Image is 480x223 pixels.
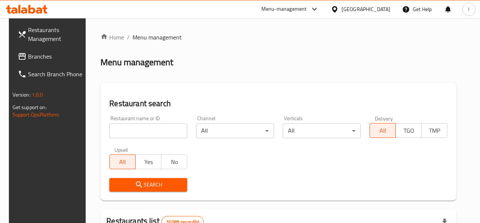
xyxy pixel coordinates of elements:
[127,33,130,42] li: /
[28,52,83,61] span: Branches
[425,125,445,136] span: TMP
[109,178,187,192] button: Search
[468,5,469,13] span: l
[100,56,173,68] h2: Menu management
[12,48,89,65] a: Branches
[12,65,89,83] a: Search Branch Phone
[161,154,187,169] button: No
[115,180,181,189] span: Search
[12,21,89,48] a: Restaurants Management
[109,98,448,109] h2: Restaurant search
[100,33,124,42] a: Home
[342,5,390,13] div: [GEOGRAPHIC_DATA]
[370,123,396,138] button: All
[109,123,187,138] input: Search for restaurant name or ID..
[421,123,448,138] button: TMP
[395,123,422,138] button: TGO
[138,157,158,167] span: Yes
[399,125,419,136] span: TGO
[133,33,182,42] span: Menu management
[261,5,307,14] div: Menu-management
[196,123,274,138] div: All
[113,157,133,167] span: All
[28,25,83,43] span: Restaurants Management
[13,110,59,119] a: Support.OpsPlatform
[13,102,47,112] span: Get support on:
[373,125,393,136] span: All
[32,90,43,100] span: 1.0.0
[100,33,456,42] nav: breadcrumb
[114,147,128,152] label: Upsell
[375,116,393,121] label: Delivery
[283,123,361,138] div: All
[13,90,31,100] span: Version:
[28,70,83,79] span: Search Branch Phone
[164,157,184,167] span: No
[135,154,161,169] button: Yes
[109,154,136,169] button: All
